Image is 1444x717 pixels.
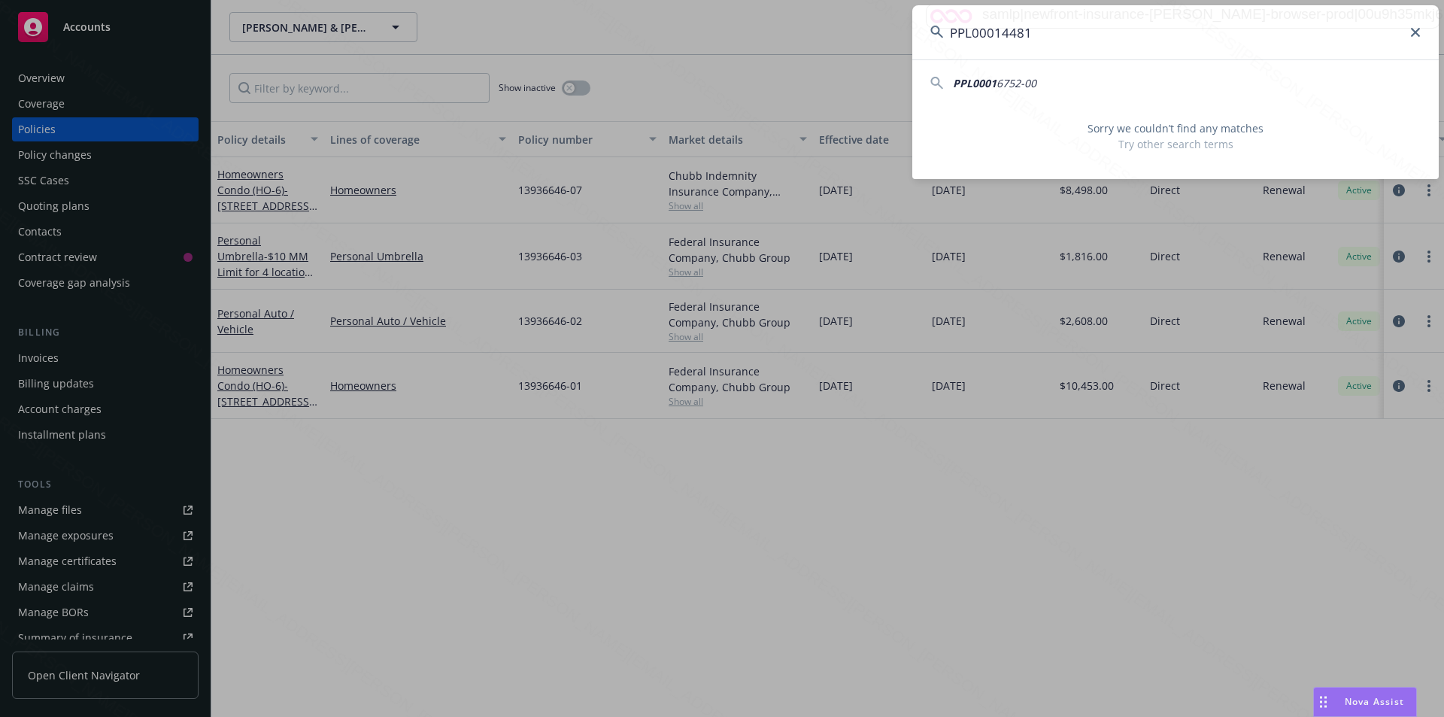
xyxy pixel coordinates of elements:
[997,76,1036,90] span: 6752-00
[930,120,1421,136] span: Sorry we couldn’t find any matches
[930,136,1421,152] span: Try other search terms
[912,5,1439,59] input: Search...
[1314,688,1333,716] div: Drag to move
[1313,687,1417,717] button: Nova Assist
[953,76,997,90] span: PPL0001
[1345,695,1404,708] span: Nova Assist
